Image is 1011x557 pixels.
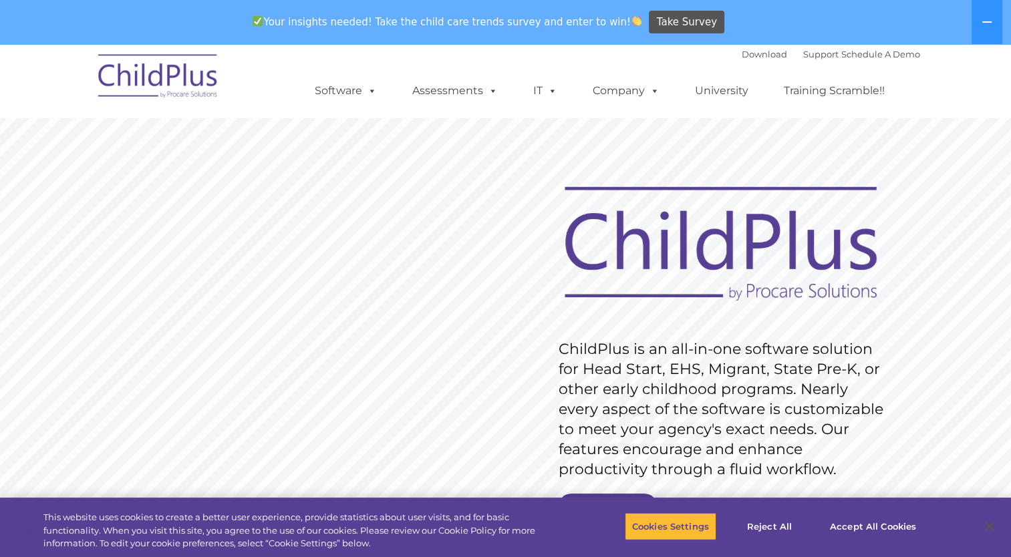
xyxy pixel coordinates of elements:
span: Your insights needed! Take the child care trends survey and enter to win! [247,9,647,35]
button: Accept All Cookies [823,512,923,540]
img: ✅ [253,16,263,26]
a: University [682,77,762,104]
a: Take Survey [649,11,724,34]
a: Support [803,49,839,59]
button: Close [975,512,1004,541]
button: Cookies Settings [625,512,716,540]
font: | [742,49,920,59]
button: Reject All [728,512,811,540]
a: Software [301,77,390,104]
a: Assessments [399,77,511,104]
a: Get Started [558,494,658,520]
img: 👏 [631,16,641,26]
div: This website uses cookies to create a better user experience, provide statistics about user visit... [43,511,556,550]
a: Schedule A Demo [841,49,920,59]
a: IT [520,77,571,104]
rs-layer: ChildPlus is an all-in-one software solution for Head Start, EHS, Migrant, State Pre-K, or other ... [559,339,890,480]
img: ChildPlus by Procare Solutions [92,45,225,112]
a: Training Scramble!! [770,77,898,104]
span: Take Survey [657,11,717,34]
a: Download [742,49,787,59]
a: Company [579,77,673,104]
